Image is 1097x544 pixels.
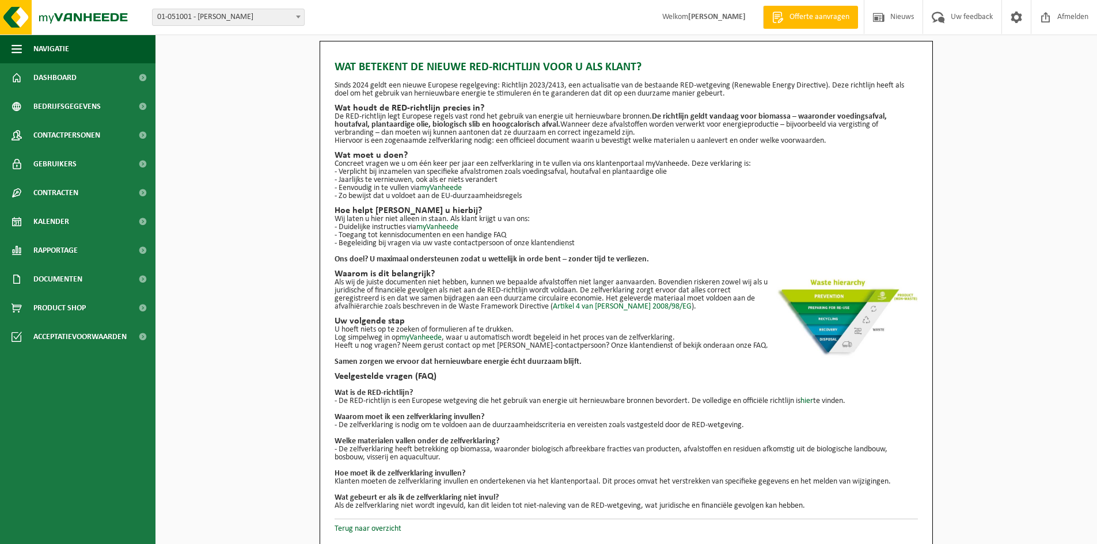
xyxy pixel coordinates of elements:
[335,168,918,176] p: - Verplicht bij inzamelen van specifieke afvalstromen zoals voedingsafval, houtafval en plantaard...
[335,389,413,397] b: Wat is de RED-richtlijn?
[33,265,82,294] span: Documenten
[335,184,918,192] p: - Eenvoudig in te vullen via
[335,59,642,76] span: Wat betekent de nieuwe RED-richtlijn voor u als klant?
[335,137,918,145] p: Hiervoor is een zogenaamde zelfverklaring nodig: een officieel document waarin u bevestigt welke ...
[400,333,442,342] a: myVanheede
[787,12,852,23] span: Offerte aanvragen
[335,192,918,200] p: - Zo bewijst dat u voldoet aan de EU-duurzaamheidsregels
[153,9,304,25] span: 01-051001 - DEMUYNCK ALAIN - WERVIK
[335,223,918,231] p: - Duidelijke instructies via
[335,160,918,168] p: Concreet vragen we u om één keer per jaar een zelfverklaring in te vullen via ons klantenportaal ...
[152,9,305,26] span: 01-051001 - DEMUYNCK ALAIN - WERVIK
[335,437,499,446] b: Welke materialen vallen onder de zelfverklaring?
[335,446,918,462] p: - De zelfverklaring heeft betrekking op biomassa, waaronder biologisch afbreekbare fracties van p...
[335,113,918,137] p: De RED-richtlijn legt Europese regels vast rond het gebruik van energie uit hernieuwbare bronnen....
[335,112,887,129] strong: De richtlijn geldt vandaag voor biomassa – waaronder voedingsafval, houtafval, plantaardige olie,...
[553,302,692,311] a: Artikel 4 van [PERSON_NAME] 2008/98/EG
[33,92,101,121] span: Bedrijfsgegevens
[335,176,918,184] p: - Jaarlijks te vernieuwen, ook als er niets verandert
[335,215,918,223] p: Wij laten u hier niet alleen in staan. Als klant krijgt u van ons:
[335,82,918,98] p: Sinds 2024 geldt een nieuwe Europese regelgeving: Richtlijn 2023/2413, een actualisatie van de be...
[335,326,918,342] p: U hoeft niets op te zoeken of formulieren af te drukken. Log simpelweg in op , waar u automatisch...
[33,35,69,63] span: Navigatie
[763,6,858,29] a: Offerte aanvragen
[416,223,458,231] a: myVanheede
[335,469,465,478] b: Hoe moet ik de zelfverklaring invullen?
[335,269,918,279] h2: Waarom is dit belangrijk?
[33,294,86,322] span: Product Shop
[335,279,918,311] p: Als wij de juiste documenten niet hebben, kunnen we bepaalde afvalstoffen niet langer aanvaarden....
[335,255,649,264] strong: Ons doel? U maximaal ondersteunen zodat u wettelijk in orde bent – zonder tijd te verliezen.
[335,231,918,239] p: - Toegang tot kennisdocumenten en een handige FAQ
[335,524,401,533] a: Terug naar overzicht
[335,239,918,248] p: - Begeleiding bij vragen via uw vaste contactpersoon of onze klantendienst
[335,413,484,421] b: Waarom moet ik een zelfverklaring invullen?
[420,184,462,192] a: myVanheede
[33,236,78,265] span: Rapportage
[33,322,127,351] span: Acceptatievoorwaarden
[33,150,77,178] span: Gebruikers
[335,478,918,486] p: Klanten moeten de zelfverklaring invullen en ondertekenen via het klantenportaal. Dit proces omva...
[335,151,918,160] h2: Wat moet u doen?
[33,121,100,150] span: Contactpersonen
[335,342,918,350] p: Heeft u nog vragen? Neem gerust contact op met [PERSON_NAME]-contactpersoon? Onze klantendienst o...
[335,104,918,113] h2: Wat houdt de RED-richtlijn precies in?
[335,421,918,429] p: - De zelfverklaring is nodig om te voldoen aan de duurzaamheidscriteria en vereisten zoals vastge...
[688,13,746,21] strong: [PERSON_NAME]
[33,63,77,92] span: Dashboard
[33,178,78,207] span: Contracten
[335,502,918,510] p: Als de zelfverklaring niet wordt ingevuld, kan dit leiden tot niet-naleving van de RED-wetgeving,...
[335,493,499,502] b: Wat gebeurt er als ik de zelfverklaring niet invul?
[335,317,918,326] h2: Uw volgende stap
[33,207,69,236] span: Kalender
[335,372,918,381] h2: Veelgestelde vragen (FAQ)
[335,206,918,215] h2: Hoe helpt [PERSON_NAME] u hierbij?
[335,397,918,405] p: - De RED-richtlijn is een Europese wetgeving die het gebruik van energie uit hernieuwbare bronnen...
[335,357,582,366] b: Samen zorgen we ervoor dat hernieuwbare energie écht duurzaam blijft.
[800,397,813,405] a: hier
